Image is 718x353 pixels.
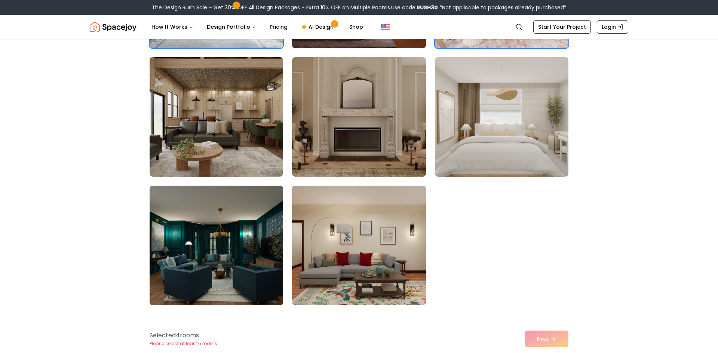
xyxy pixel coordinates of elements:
[145,19,199,34] button: How It Works
[90,15,628,39] nav: Global
[292,186,426,305] img: Room room-20
[150,186,283,305] img: Room room-19
[264,19,294,34] a: Pricing
[152,4,567,11] div: The Design Rush Sale – Get 30% OFF All Design Packages + Extra 10% OFF on Multiple Rooms.
[417,4,438,11] b: RUSH30
[343,19,369,34] a: Shop
[391,4,438,11] span: Use code:
[150,341,217,347] p: Please select at least 5 rooms
[533,20,591,34] a: Start Your Project
[150,331,217,340] p: Selected 4 room s
[435,57,568,177] img: Room room-18
[201,19,262,34] button: Design Portfolio
[438,4,567,11] span: *Not applicable to packages already purchased*
[295,19,342,34] a: AI Design
[90,19,136,34] img: Spacejoy Logo
[597,20,628,34] a: Login
[292,57,426,177] img: Room room-17
[150,57,283,177] img: Room room-16
[90,19,136,34] a: Spacejoy
[145,19,369,34] nav: Main
[381,22,390,31] img: United States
